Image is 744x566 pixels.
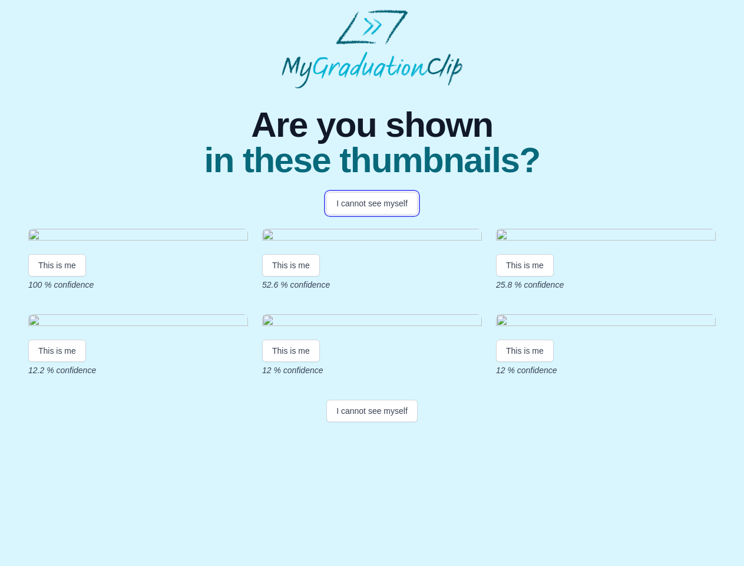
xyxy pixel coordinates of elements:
[262,279,482,291] p: 52.6 % confidence
[262,229,482,245] img: b0646a7d667aab6c9555b8d7dfdd6635f5825bbe.gif
[496,314,716,330] img: c6a8bf92e1e5bc32270240a03af352259b1deec9.gif
[204,143,540,178] span: in these thumbnails?
[496,340,554,362] button: This is me
[262,254,320,277] button: This is me
[496,229,716,245] img: dedaa65dc47d4d249b7ef468d41cf5ee302d9288.gif
[496,254,554,277] button: This is me
[496,364,716,376] p: 12 % confidence
[28,279,248,291] p: 100 % confidence
[28,364,248,376] p: 12.2 % confidence
[28,314,248,330] img: 48221f245df1b6dbe42ff07bbd9b1d0e97bceac9.gif
[28,340,86,362] button: This is me
[28,229,248,245] img: e83f69ba914bfe2842e127f13bc9d05cd7a4930a.gif
[282,9,463,88] img: MyGraduationClip
[28,254,86,277] button: This is me
[326,192,418,215] button: I cannot see myself
[262,314,482,330] img: a7f6201e702ca4614ad0d6c224c67879cb315d59.gif
[262,364,482,376] p: 12 % confidence
[496,279,716,291] p: 25.8 % confidence
[262,340,320,362] button: This is me
[204,107,540,143] span: Are you shown
[326,400,418,422] button: I cannot see myself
